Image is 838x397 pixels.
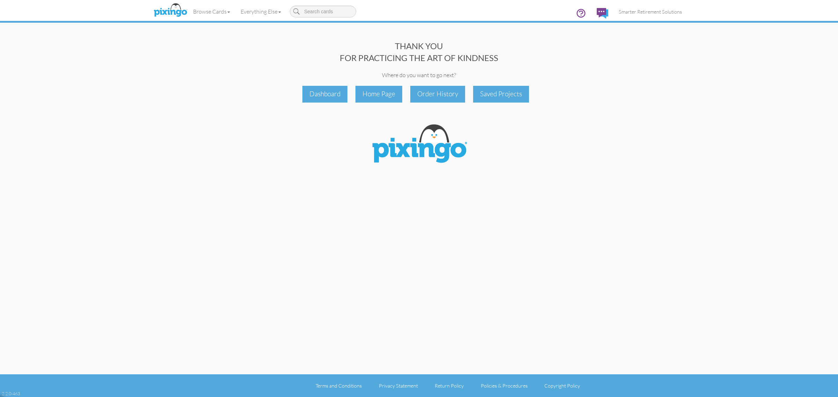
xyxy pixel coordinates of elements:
div: Saved Projects [473,86,529,102]
a: Smarter Retirement Solutions [613,3,687,21]
a: Browse Cards [188,3,235,20]
a: Everything Else [235,3,286,20]
input: Search cards [290,6,356,17]
img: comments.svg [597,8,608,18]
div: Order History [410,86,465,102]
a: Terms and Conditions [316,383,362,389]
a: Copyright Policy [544,383,580,389]
img: pixingo logo [152,2,189,19]
img: Pixingo Logo [367,120,471,170]
div: 2.2.0-463 [2,390,20,397]
div: Dashboard [302,86,347,102]
a: Return Policy [435,383,464,389]
div: THANK YOU FOR PRACTICING THE ART OF KINDNESS [151,40,687,64]
div: Home Page [355,86,402,102]
a: Policies & Procedures [481,383,528,389]
a: Privacy Statement [379,383,418,389]
span: Smarter Retirement Solutions [619,9,682,15]
div: Where do you want to go next? [151,71,687,79]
